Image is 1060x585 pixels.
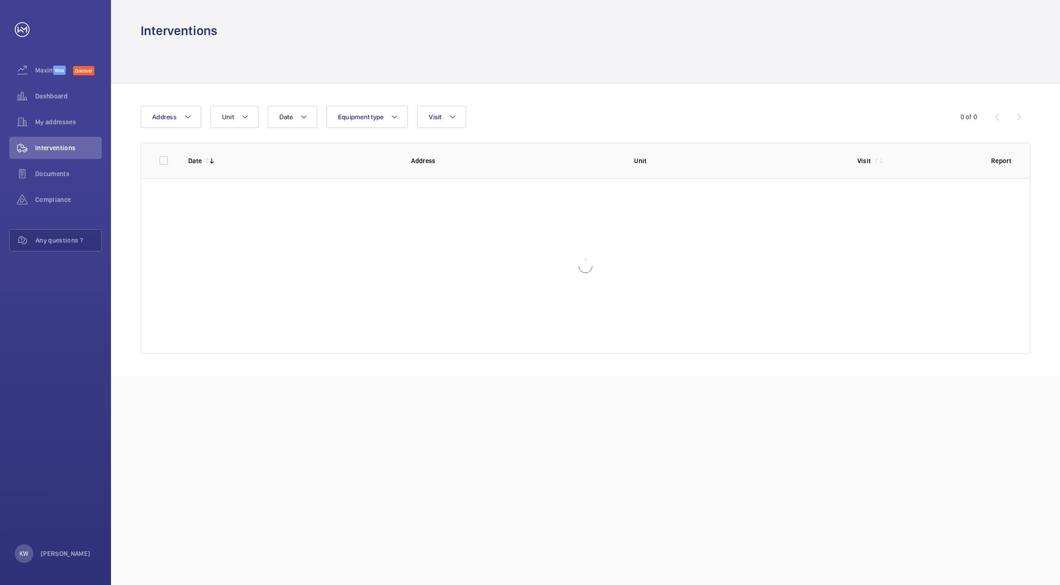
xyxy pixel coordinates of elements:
span: Compliance [35,195,102,204]
span: Documents [35,169,102,178]
span: Date [279,113,293,121]
p: KW [19,549,28,558]
span: Interventions [35,143,102,152]
span: Address [152,113,177,121]
span: Equipment type [338,113,384,121]
span: Beta [53,66,66,75]
span: Dashboard [35,91,102,101]
p: Report [991,156,1011,165]
span: Unit [222,113,234,121]
p: Visit [857,156,871,165]
span: My addresses [35,117,102,127]
p: Address [411,156,619,165]
button: Unit [210,106,259,128]
span: Discover [73,66,94,75]
button: Date [268,106,317,128]
span: Maximize [35,66,53,75]
p: Date [188,156,202,165]
h1: Interventions [141,22,217,39]
button: Visit [417,106,466,128]
p: [PERSON_NAME] [41,549,91,558]
p: Unit [634,156,842,165]
div: 0 of 0 [961,112,977,122]
span: Any questions ? [36,236,101,245]
button: Address [141,106,201,128]
span: Visit [429,113,441,121]
button: Equipment type [327,106,408,128]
